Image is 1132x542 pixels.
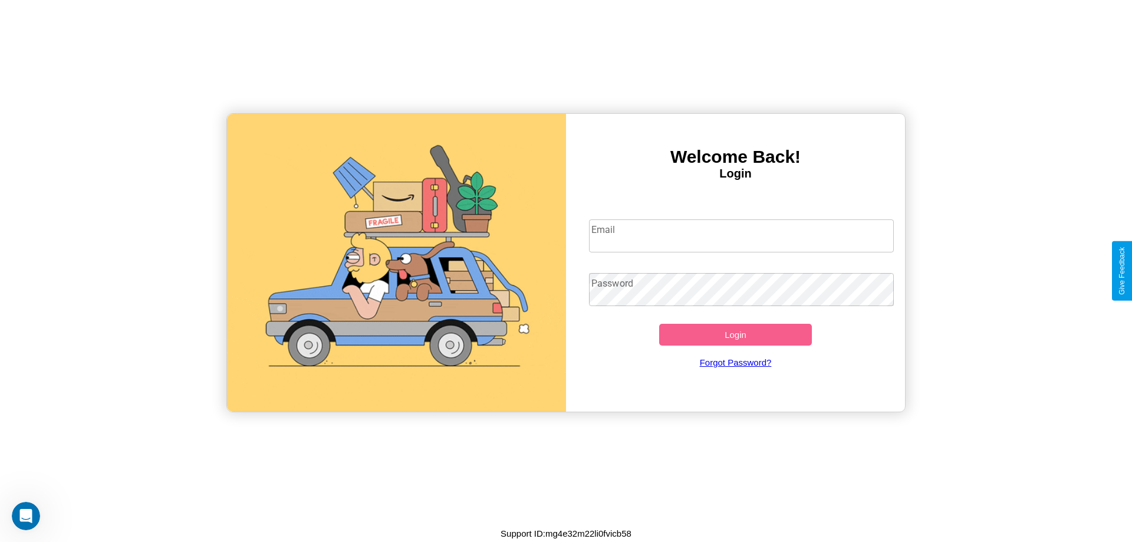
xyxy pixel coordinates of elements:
[227,114,566,412] img: gif
[566,147,905,167] h3: Welcome Back!
[583,346,889,379] a: Forgot Password?
[1118,247,1126,295] div: Give Feedback
[659,324,812,346] button: Login
[566,167,905,180] h4: Login
[501,525,631,541] p: Support ID: mg4e32m22li0fvicb58
[12,502,40,530] iframe: Intercom live chat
